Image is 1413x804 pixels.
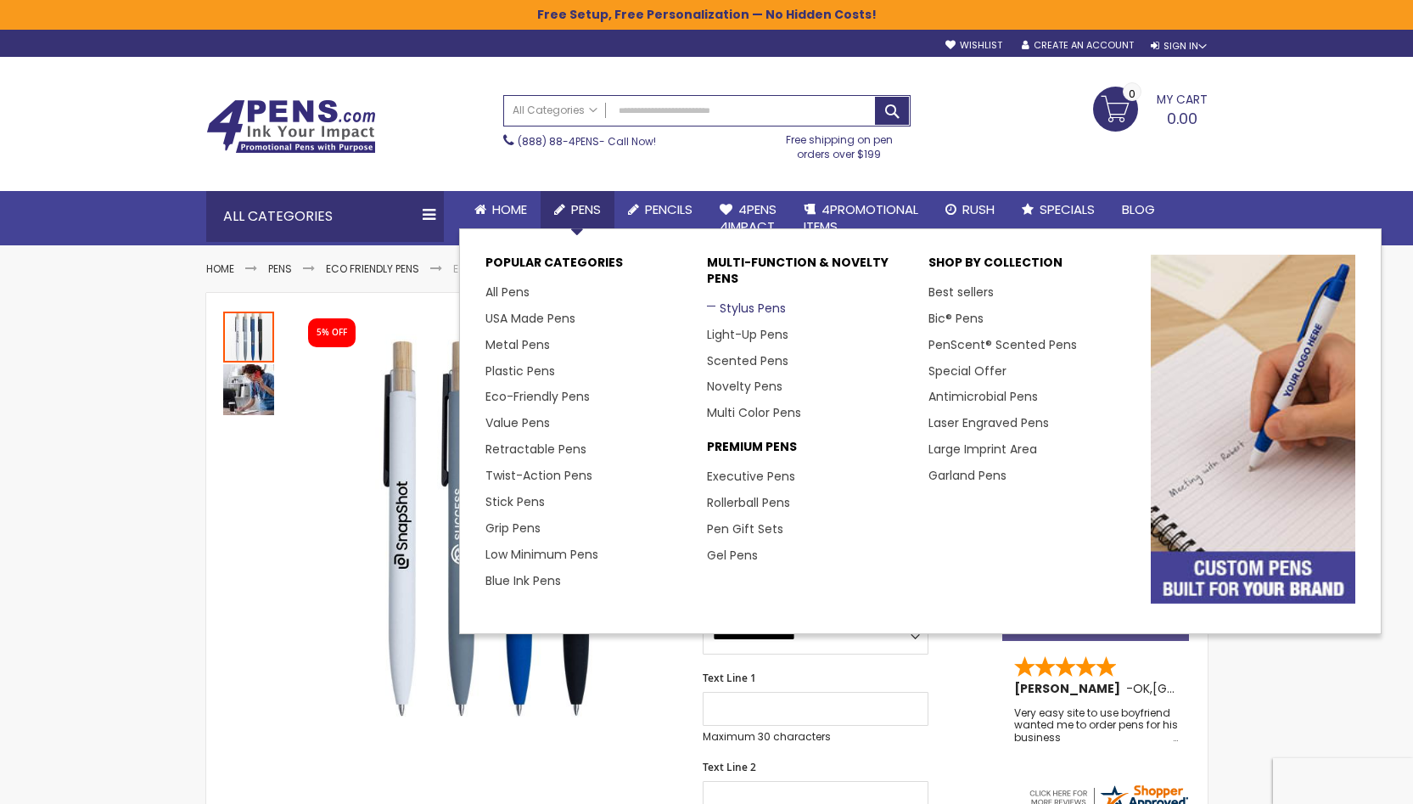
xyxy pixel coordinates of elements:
[485,336,550,353] a: Metal Pens
[614,191,706,228] a: Pencils
[703,730,928,744] p: Maximum 30 characters
[485,520,541,537] a: Grip Pens
[206,99,376,154] img: 4Pens Custom Pens and Promotional Products
[485,388,590,405] a: Eco-Friendly Pens
[707,300,786,317] a: Stylus Pens
[461,191,541,228] a: Home
[223,364,274,415] img: Eco-Friendly Aluminum Bali Satin Soft Touch Gel Click Pen
[485,493,545,510] a: Stick Pens
[707,378,782,395] a: Novelty Pens
[485,441,586,458] a: Retractable Pens
[293,335,681,722] img: Eco-Friendly Aluminum Bali Satin Soft Touch Gel Click Pen
[928,467,1006,484] a: Garland Pens
[928,255,1133,279] p: Shop By Collection
[206,191,444,242] div: All Categories
[928,336,1077,353] a: PenScent® Scented Pens
[268,261,292,276] a: Pens
[928,441,1037,458] a: Large Imprint Area
[706,191,790,246] a: 4Pens4impact
[485,284,530,301] a: All Pens
[504,96,606,124] a: All Categories
[707,255,911,295] p: Multi-Function & Novelty Pens
[1014,680,1126,697] span: [PERSON_NAME]
[223,363,274,415] div: Eco-Friendly Aluminum Bali Satin Soft Touch Gel Click Pen
[962,200,995,218] span: Rush
[707,326,788,343] a: Light-Up Pens
[1151,255,1355,604] img: custom-pens
[317,327,347,339] div: 5% OFF
[1151,40,1207,53] div: Sign In
[703,760,756,774] span: Text Line 2
[932,191,1008,228] a: Rush
[485,255,690,279] p: Popular Categories
[1167,108,1197,129] span: 0.00
[1133,680,1150,697] span: OK
[707,352,788,369] a: Scented Pens
[928,363,1006,380] a: Special Offer
[1152,680,1277,697] span: [GEOGRAPHIC_DATA]
[945,39,1002,52] a: Wishlist
[485,363,555,380] a: Plastic Pens
[790,191,932,246] a: 4PROMOTIONALITEMS
[707,547,758,564] a: Gel Pens
[768,127,911,160] div: Free shipping on pen orders over $199
[485,467,592,484] a: Twist-Action Pens
[707,494,790,511] a: Rollerball Pens
[1014,707,1179,744] div: Very easy site to use boyfriend wanted me to order pens for his business
[928,388,1038,405] a: Antimicrobial Pens
[513,104,597,117] span: All Categories
[720,200,777,235] span: 4Pens 4impact
[206,261,234,276] a: Home
[485,414,550,431] a: Value Pens
[571,200,601,218] span: Pens
[804,200,918,235] span: 4PROMOTIONAL ITEMS
[707,520,783,537] a: Pen Gift Sets
[1129,86,1135,102] span: 0
[707,404,801,421] a: Multi Color Pens
[928,414,1049,431] a: Laser Engraved Pens
[492,200,527,218] span: Home
[645,200,692,218] span: Pencils
[485,572,561,589] a: Blue Ink Pens
[453,262,770,276] li: Eco-Friendly Aluminum Bali Satin Soft Touch Gel Click Pen
[518,134,599,149] a: (888) 88-4PENS
[1126,680,1277,697] span: - ,
[1273,758,1413,804] iframe: Google Customer Reviews
[1040,200,1095,218] span: Specials
[541,191,614,228] a: Pens
[707,468,795,485] a: Executive Pens
[485,546,598,563] a: Low Minimum Pens
[928,310,984,327] a: Bic® Pens
[707,439,911,464] p: Premium Pens
[1108,191,1169,228] a: Blog
[928,284,994,301] a: Best sellers
[1022,39,1134,52] a: Create an Account
[703,671,756,685] span: Text Line 1
[326,261,419,276] a: Eco Friendly Pens
[1122,200,1155,218] span: Blog
[223,310,276,363] div: Eco-Friendly Aluminum Bali Satin Soft Touch Gel Click Pen
[1093,87,1208,129] a: 0.00 0
[1008,191,1108,228] a: Specials
[485,310,575,327] a: USA Made Pens
[518,134,656,149] span: - Call Now!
